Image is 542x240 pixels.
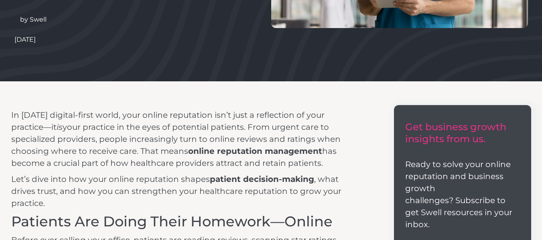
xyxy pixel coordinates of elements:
strong: patient decision-making [210,174,314,184]
strong: online reputation management [188,146,322,156]
p: In [DATE] digital-first world, your online reputation isn’t just a reflection of your practice—it... [11,109,355,169]
div: Swell [30,15,47,24]
p: Ready to solve your online reputation and business growth challenges? Subscribe to get Swell reso... [405,158,520,230]
div: by [20,15,28,24]
em: is [57,122,63,132]
div: [DATE] [14,35,36,44]
h3: Patients Are Doing Their Homework—Online [11,213,355,230]
p: Let’s dive into how your online reputation shapes , what drives trust, and how you can strengthen... [11,173,355,209]
h3: Get business growth insights from us. [405,121,520,145]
